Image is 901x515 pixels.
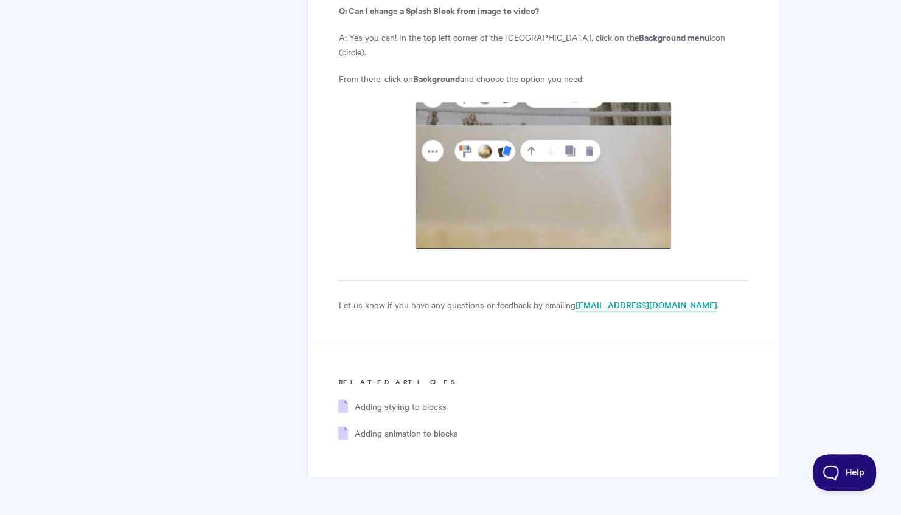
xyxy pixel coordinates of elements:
[813,454,877,491] iframe: Toggle Customer Support
[638,30,709,43] strong: Background menu
[338,30,748,59] p: A: Yes you can! In the top left corner of the [GEOGRAPHIC_DATA], click on the icon (circle).
[415,102,672,249] img: file-6dO5iqMMwB.gif
[354,400,446,412] a: Adding styling to blocks
[338,376,748,388] h3: Related Articles
[338,71,748,86] p: From there, click on and choose the option you need:
[412,72,459,85] strong: Background
[354,427,457,439] a: Adding animation to blocks
[575,299,717,312] a: [EMAIL_ADDRESS][DOMAIN_NAME]
[338,4,538,16] b: Q: Can I change a Splash Block from image to video?
[338,297,748,312] p: Let us know if you have any questions or feedback by emailing .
